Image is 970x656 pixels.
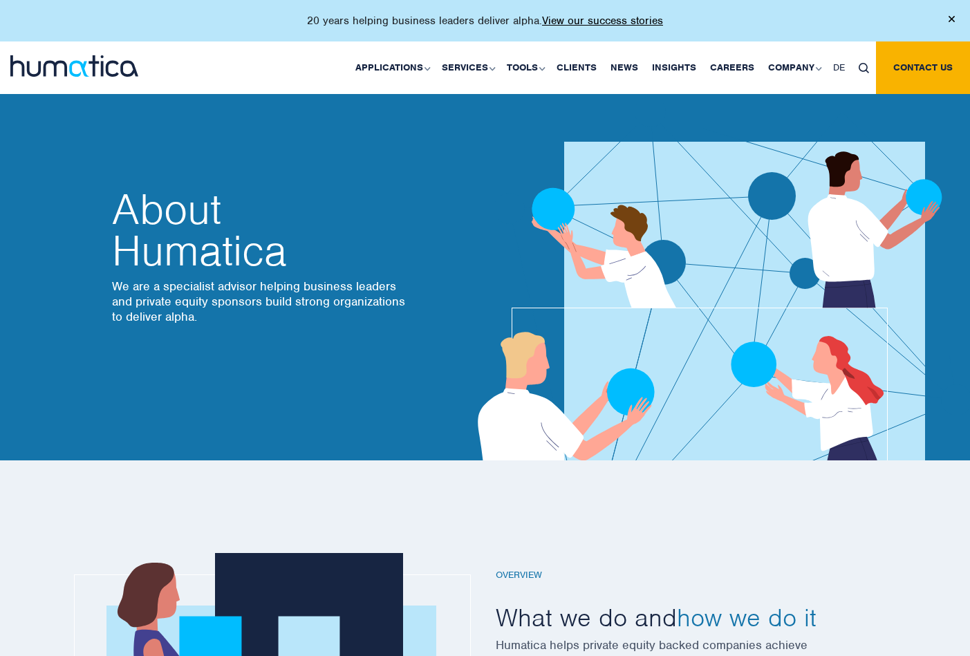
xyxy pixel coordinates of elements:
h6: Overview [496,570,869,581]
a: Company [761,41,826,94]
a: Insights [645,41,703,94]
img: logo [10,55,138,77]
span: how we do it [677,601,817,633]
a: Clients [550,41,604,94]
span: About [112,189,409,230]
a: DE [826,41,852,94]
a: View our success stories [542,14,663,28]
a: Tools [500,41,550,94]
img: search_icon [859,63,869,73]
a: Services [435,41,500,94]
a: News [604,41,645,94]
h2: Humatica [112,189,409,272]
span: DE [833,62,845,73]
p: 20 years helping business leaders deliver alpha. [307,14,663,28]
a: Applications [348,41,435,94]
a: Contact us [876,41,970,94]
h2: What we do and [496,601,869,633]
a: Careers [703,41,761,94]
p: We are a specialist advisor helping business leaders and private equity sponsors build strong org... [112,279,409,324]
